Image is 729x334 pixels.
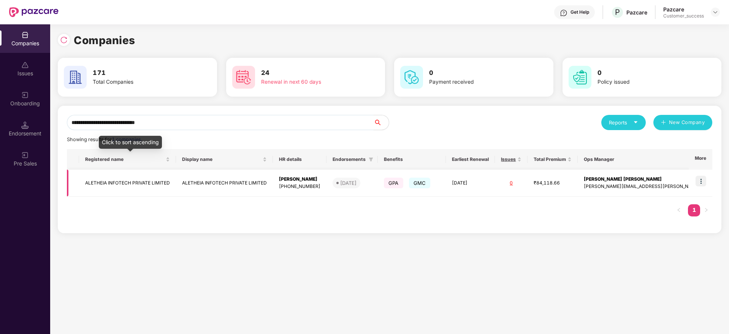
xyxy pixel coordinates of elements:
[446,170,495,197] td: [DATE]
[176,149,273,170] th: Display name
[528,149,578,170] th: Total Premium
[21,121,29,129] img: svg+xml;base64,PHN2ZyB3aWR0aD0iMTQuNSIgaGVpZ2h0PSIxNC41IiB2aWV3Qm94PSIwIDAgMTYgMTYiIGZpbGw9Im5vbm...
[560,9,567,17] img: svg+xml;base64,PHN2ZyBpZD0iSGVscC0zMngzMiIgeG1sbnM9Imh0dHA6Ly93d3cudzMub3JnLzIwMDAvc3ZnIiB3aWR0aD...
[99,136,162,149] div: Click to sort ascending
[93,68,189,78] h3: 171
[67,137,142,142] span: Showing results for
[182,156,261,162] span: Display name
[384,178,403,188] span: GPA
[696,176,706,186] img: icon
[340,179,357,187] div: [DATE]
[21,151,29,159] img: svg+xml;base64,PHN2ZyB3aWR0aD0iMjAiIGhlaWdodD0iMjAiIHZpZXdCb3g9IjAgMCAyMCAyMCIgZmlsbD0ibm9uZSIgeG...
[74,32,135,49] h1: Companies
[597,78,693,86] div: Policy issued
[21,61,29,69] img: svg+xml;base64,PHN2ZyBpZD0iSXNzdWVzX2Rpc2FibGVkIiB4bWxucz0iaHR0cDovL3d3dy53My5vcmcvMjAwMC9zdmciIH...
[495,149,528,170] th: Issues
[609,119,638,126] div: Reports
[429,68,525,78] h3: 0
[569,66,591,89] img: svg+xml;base64,PHN2ZyB4bWxucz0iaHR0cDovL3d3dy53My5vcmcvMjAwMC9zdmciIHdpZHRoPSI2MCIgaGVpZ2h0PSI2MC...
[373,119,389,126] span: search
[712,9,718,15] img: svg+xml;base64,PHN2ZyBpZD0iRHJvcGRvd24tMzJ4MzIiIHhtbG5zPSJodHRwOi8vd3d3LnczLm9yZy8yMDAwL3N2ZyIgd2...
[626,9,647,16] div: Pazcare
[176,170,273,197] td: ALETHEIA INFOTECH PRIVATE LIMITED
[93,78,189,86] div: Total Companies
[534,156,566,162] span: Total Premium
[661,120,666,126] span: plus
[279,176,320,183] div: [PERSON_NAME]
[273,149,326,170] th: HR details
[369,157,373,162] span: filter
[597,68,693,78] h3: 0
[653,115,712,130] button: plusNew Company
[79,149,176,170] th: Registered name
[429,78,525,86] div: Payment received
[400,66,423,89] img: svg+xml;base64,PHN2ZyB4bWxucz0iaHR0cDovL3d3dy53My5vcmcvMjAwMC9zdmciIHdpZHRoPSI2MCIgaGVpZ2h0PSI2MC...
[673,204,685,216] button: left
[689,149,712,170] th: More
[79,170,176,197] td: ALETHEIA INFOTECH PRIVATE LIMITED
[279,183,320,190] div: [PHONE_NUMBER]
[534,180,572,187] div: ₹84,118.66
[663,6,704,13] div: Pazcare
[633,120,638,125] span: caret-down
[409,178,431,188] span: GMC
[367,155,375,164] span: filter
[21,91,29,99] img: svg+xml;base64,PHN2ZyB3aWR0aD0iMjAiIGhlaWdodD0iMjAiIHZpZXdCb3g9IjAgMCAyMCAyMCIgZmlsbD0ibm9uZSIgeG...
[60,36,68,44] img: svg+xml;base64,PHN2ZyBpZD0iUmVsb2FkLTMyeDMyIiB4bWxucz0iaHR0cDovL3d3dy53My5vcmcvMjAwMC9zdmciIHdpZH...
[232,66,255,89] img: svg+xml;base64,PHN2ZyB4bWxucz0iaHR0cDovL3d3dy53My5vcmcvMjAwMC9zdmciIHdpZHRoPSI2MCIgaGVpZ2h0PSI2MC...
[446,149,495,170] th: Earliest Renewal
[688,204,700,216] a: 1
[663,13,704,19] div: Customer_success
[64,66,87,89] img: svg+xml;base64,PHN2ZyB4bWxucz0iaHR0cDovL3d3dy53My5vcmcvMjAwMC9zdmciIHdpZHRoPSI2MCIgaGVpZ2h0PSI2MC...
[9,7,59,17] img: New Pazcare Logo
[501,156,516,162] span: Issues
[700,204,712,216] button: right
[378,149,446,170] th: Benefits
[704,208,708,212] span: right
[615,8,620,17] span: P
[501,180,521,187] div: 0
[673,204,685,216] li: Previous Page
[333,156,366,162] span: Endorsements
[261,68,357,78] h3: 24
[700,204,712,216] li: Next Page
[85,156,164,162] span: Registered name
[21,31,29,39] img: svg+xml;base64,PHN2ZyBpZD0iQ29tcGFuaWVzIiB4bWxucz0iaHR0cDovL3d3dy53My5vcmcvMjAwMC9zdmciIHdpZHRoPS...
[261,78,357,86] div: Renewal in next 60 days
[688,204,700,216] li: 1
[373,115,389,130] button: search
[571,9,589,15] div: Get Help
[677,208,681,212] span: left
[669,119,705,126] span: New Company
